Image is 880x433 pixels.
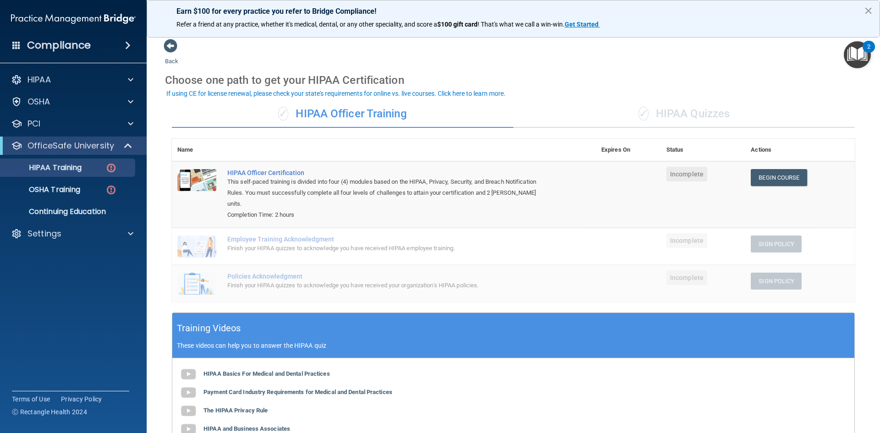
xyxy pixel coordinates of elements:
[203,425,290,432] b: HIPAA and Business Associates
[166,90,506,97] div: If using CE for license renewal, please check your state's requirements for online vs. live cours...
[11,140,133,151] a: OfficeSafe University
[165,47,178,65] a: Back
[751,169,807,186] a: Begin Course
[745,139,855,161] th: Actions
[666,167,707,181] span: Incomplete
[105,162,117,174] img: danger-circle.6113f641.png
[176,7,850,16] p: Earn $100 for every practice you refer to Bridge Compliance!
[867,47,870,59] div: 2
[27,74,51,85] p: HIPAA
[165,89,507,98] button: If using CE for license renewal, please check your state's requirements for online vs. live cours...
[437,21,478,28] strong: $100 gift card
[565,21,599,28] strong: Get Started
[6,163,82,172] p: HIPAA Training
[227,169,550,176] a: HIPAA Officer Certification
[11,10,136,28] img: PMB logo
[177,342,850,349] p: These videos can help you to answer the HIPAA quiz
[478,21,565,28] span: ! That's what we call a win-win.
[751,273,802,290] button: Sign Policy
[844,41,871,68] button: Open Resource Center, 2 new notifications
[666,270,707,285] span: Incomplete
[203,389,392,395] b: Payment Card Industry Requirements for Medical and Dental Practices
[12,395,50,404] a: Terms of Use
[11,74,133,85] a: HIPAA
[177,320,241,336] h5: Training Videos
[11,96,133,107] a: OSHA
[12,407,87,417] span: Ⓒ Rectangle Health 2024
[565,21,600,28] a: Get Started
[27,39,91,52] h4: Compliance
[179,402,198,420] img: gray_youtube_icon.38fcd6cc.png
[179,384,198,402] img: gray_youtube_icon.38fcd6cc.png
[596,139,661,161] th: Expires On
[27,140,114,151] p: OfficeSafe University
[227,243,550,254] div: Finish your HIPAA quizzes to acknowledge you have received HIPAA employee training.
[638,107,649,121] span: ✓
[227,176,550,209] div: This self-paced training is divided into four (4) modules based on the HIPAA, Privacy, Security, ...
[172,100,513,128] div: HIPAA Officer Training
[227,236,550,243] div: Employee Training Acknowledgment
[513,100,855,128] div: HIPAA Quizzes
[227,280,550,291] div: Finish your HIPAA quizzes to acknowledge you have received your organization’s HIPAA policies.
[751,236,802,252] button: Sign Policy
[227,209,550,220] div: Completion Time: 2 hours
[61,395,102,404] a: Privacy Policy
[172,139,222,161] th: Name
[661,139,745,161] th: Status
[6,185,80,194] p: OSHA Training
[11,118,133,129] a: PCI
[666,233,707,248] span: Incomplete
[27,118,40,129] p: PCI
[6,207,131,216] p: Continuing Education
[27,228,61,239] p: Settings
[278,107,288,121] span: ✓
[11,228,133,239] a: Settings
[203,407,268,414] b: The HIPAA Privacy Rule
[27,96,50,107] p: OSHA
[176,21,437,28] span: Refer a friend at any practice, whether it's medical, dental, or any other speciality, and score a
[165,67,862,93] div: Choose one path to get your HIPAA Certification
[227,273,550,280] div: Policies Acknowledgment
[203,370,330,377] b: HIPAA Basics For Medical and Dental Practices
[179,365,198,384] img: gray_youtube_icon.38fcd6cc.png
[864,3,873,18] button: Close
[105,184,117,196] img: danger-circle.6113f641.png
